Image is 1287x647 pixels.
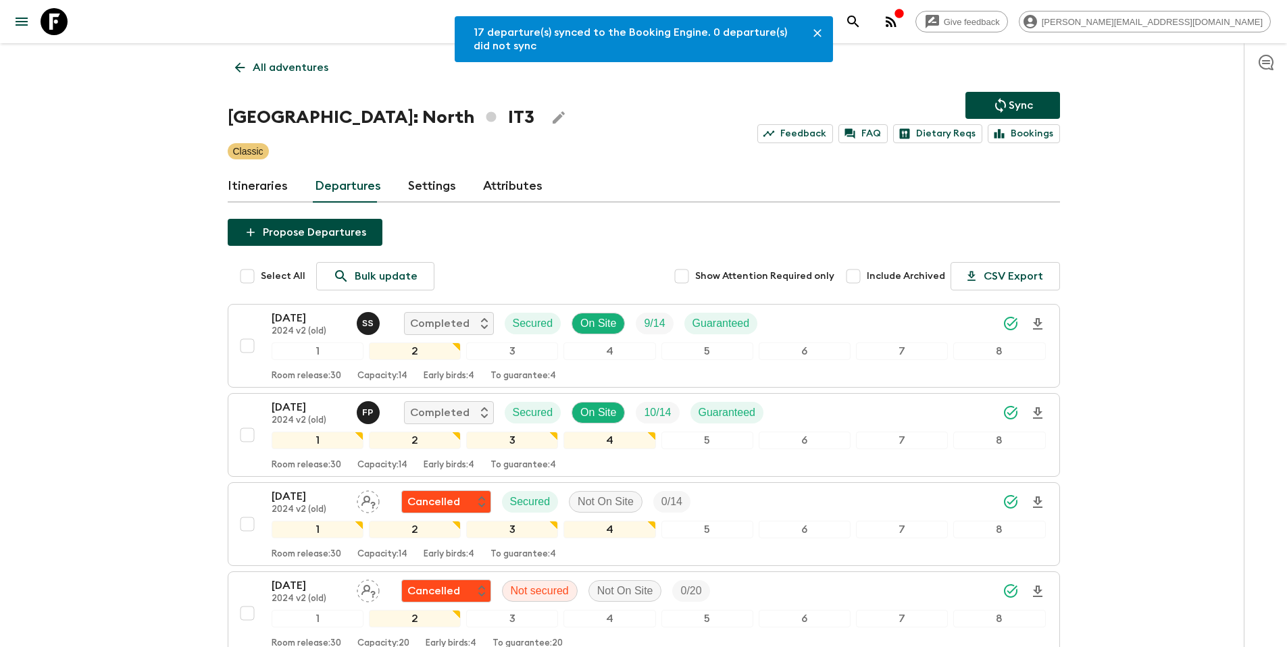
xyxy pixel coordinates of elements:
[856,342,948,360] div: 7
[490,460,556,471] p: To guarantee: 4
[856,521,948,538] div: 7
[502,580,578,602] div: Not secured
[988,124,1060,143] a: Bookings
[272,432,363,449] div: 1
[466,521,558,538] div: 3
[316,262,434,290] a: Bulk update
[490,549,556,560] p: To guarantee: 4
[856,610,948,627] div: 7
[569,491,642,513] div: Not On Site
[644,315,665,332] p: 9 / 14
[759,521,851,538] div: 6
[578,494,634,510] p: Not On Site
[466,432,558,449] div: 3
[272,342,363,360] div: 1
[401,490,491,513] div: Flash Pack cancellation
[1003,583,1019,599] svg: Synced Successfully
[953,342,1045,360] div: 8
[505,313,561,334] div: Secured
[636,402,679,423] div: Trip Fill
[1019,11,1271,32] div: [PERSON_NAME][EMAIL_ADDRESS][DOMAIN_NAME]
[424,371,474,382] p: Early birds: 4
[759,432,851,449] div: 6
[272,415,346,426] p: 2024 v2 (old)
[424,549,474,560] p: Early birds: 4
[272,504,346,515] p: 2024 v2 (old)
[572,313,625,334] div: On Site
[1009,97,1033,113] p: Sync
[483,170,542,203] a: Attributes
[228,482,1060,566] button: [DATE]2024 v2 (old)Assign pack leaderFlash Pack cancellationSecuredNot On SiteTrip Fill12345678Ro...
[369,432,461,449] div: 2
[228,304,1060,388] button: [DATE]2024 v2 (old)Stella SquizzatoCompletedSecuredOn SiteTrip FillGuaranteed12345678Room release...
[228,219,382,246] button: Propose Departures
[510,494,551,510] p: Secured
[915,11,1008,32] a: Give feedback
[369,342,461,360] div: 2
[953,432,1045,449] div: 8
[357,494,380,505] span: Assign pack leader
[807,23,828,43] button: Close
[545,104,572,131] button: Edit Adventure Title
[272,610,363,627] div: 1
[490,371,556,382] p: To guarantee: 4
[272,326,346,337] p: 2024 v2 (old)
[572,402,625,423] div: On Site
[505,402,561,423] div: Secured
[695,269,834,283] span: Show Attention Required only
[369,521,461,538] div: 2
[1003,405,1019,421] svg: Synced Successfully
[661,521,753,538] div: 5
[759,610,851,627] div: 6
[511,583,569,599] p: Not secured
[369,610,461,627] div: 2
[407,583,460,599] p: Cancelled
[563,432,655,449] div: 4
[563,342,655,360] div: 4
[355,268,418,284] p: Bulk update
[1030,584,1046,600] svg: Download Onboarding
[401,579,491,602] div: Unable to secure
[672,580,709,602] div: Trip Fill
[692,315,750,332] p: Guaranteed
[1030,316,1046,332] svg: Download Onboarding
[513,405,553,421] p: Secured
[680,583,701,599] p: 0 / 20
[272,310,346,326] p: [DATE]
[661,432,753,449] div: 5
[357,549,407,560] p: Capacity: 14
[502,491,559,513] div: Secured
[563,610,655,627] div: 4
[253,59,328,76] p: All adventures
[867,269,945,283] span: Include Archived
[424,460,474,471] p: Early birds: 4
[580,405,616,421] p: On Site
[1003,315,1019,332] svg: Synced Successfully
[953,521,1045,538] div: 8
[228,104,534,131] h1: [GEOGRAPHIC_DATA]: North IT3
[1034,17,1270,27] span: [PERSON_NAME][EMAIL_ADDRESS][DOMAIN_NAME]
[661,494,682,510] p: 0 / 14
[357,405,382,416] span: Federico Poletti
[8,8,35,35] button: menu
[410,405,470,421] p: Completed
[856,432,948,449] div: 7
[759,342,851,360] div: 6
[357,460,407,471] p: Capacity: 14
[757,124,833,143] a: Feedback
[699,405,756,421] p: Guaranteed
[1030,494,1046,511] svg: Download Onboarding
[466,610,558,627] div: 3
[653,491,690,513] div: Trip Fill
[407,494,460,510] p: Cancelled
[466,342,558,360] div: 3
[408,170,456,203] a: Settings
[228,170,288,203] a: Itineraries
[644,405,671,421] p: 10 / 14
[272,521,363,538] div: 1
[272,399,346,415] p: [DATE]
[563,521,655,538] div: 4
[840,8,867,35] button: search adventures
[233,145,263,158] p: Classic
[951,262,1060,290] button: CSV Export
